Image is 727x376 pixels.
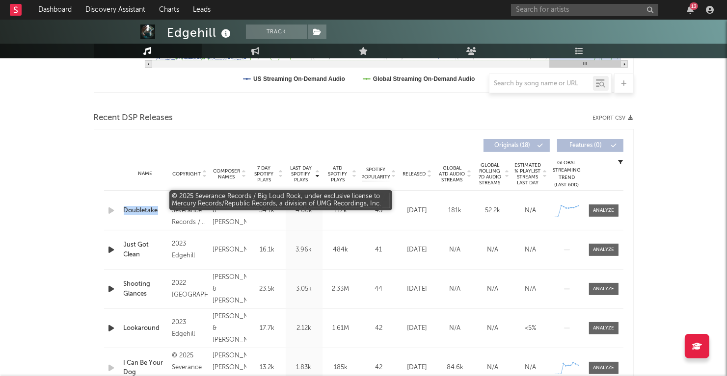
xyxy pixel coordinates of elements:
[325,363,357,373] div: 185k
[251,284,283,294] div: 23.5k
[288,245,320,255] div: 3.96k
[511,4,658,16] input: Search for artists
[557,139,623,152] button: Features(0)
[514,324,547,333] div: <5%
[124,206,167,216] a: Doubletake
[325,324,357,333] div: 1.61M
[213,168,241,180] span: Composer Names
[213,193,246,228] div: [PERSON_NAME] & [PERSON_NAME]
[288,165,314,183] span: Last Day Spotify Plays
[172,193,208,228] div: © 2025 Severance Records / Big Loud Rock, under exclusive license to Mercury Records/Republic Rec...
[167,25,234,41] div: Edgehill
[593,115,634,121] button: Export CSV
[401,245,434,255] div: [DATE]
[246,25,307,39] button: Track
[401,363,434,373] div: [DATE]
[552,159,582,189] div: Global Streaming Trend (Last 60D)
[477,363,510,373] div: N/A
[477,245,510,255] div: N/A
[362,206,396,216] div: 43
[94,112,173,124] span: Recent DSP Releases
[439,165,466,183] span: Global ATD Audio Streams
[564,143,609,149] span: Features ( 0 )
[213,272,246,307] div: [PERSON_NAME] & [PERSON_NAME]
[213,311,246,346] div: [PERSON_NAME] & [PERSON_NAME]
[361,166,390,181] span: Spotify Popularity
[489,80,593,88] input: Search by song name or URL
[477,324,510,333] div: N/A
[687,6,694,14] button: 13
[514,162,541,186] span: Estimated % Playlist Streams Last Day
[172,171,201,177] span: Copyright
[401,284,434,294] div: [DATE]
[325,284,357,294] div: 2.33M
[514,363,547,373] div: N/A
[514,206,547,216] div: N/A
[325,206,357,216] div: 112k
[325,245,357,255] div: 484k
[477,206,510,216] div: 52.2k
[401,206,434,216] div: [DATE]
[439,206,472,216] div: 181k
[251,245,283,255] div: 16.1k
[362,324,396,333] div: 42
[439,363,472,373] div: 84.6k
[288,363,320,373] div: 1.83k
[490,143,535,149] span: Originals ( 18 )
[124,240,167,259] a: Just Got Clean
[172,277,208,301] div: 2022 [GEOGRAPHIC_DATA]
[251,206,283,216] div: 34.1k
[514,245,547,255] div: N/A
[325,165,351,183] span: ATD Spotify Plays
[439,245,472,255] div: N/A
[172,238,208,262] div: 2023 Edgehill
[251,165,277,183] span: 7 Day Spotify Plays
[477,284,510,294] div: N/A
[124,170,167,177] div: Name
[403,171,426,177] span: Released
[690,2,698,10] div: 13
[288,284,320,294] div: 3.05k
[172,317,208,340] div: 2023 Edgehill
[288,206,320,216] div: 4.06k
[213,244,246,256] div: [PERSON_NAME]
[251,363,283,373] div: 13.2k
[484,139,550,152] button: Originals(18)
[362,363,396,373] div: 42
[362,284,396,294] div: 44
[362,245,396,255] div: 41
[401,324,434,333] div: [DATE]
[251,324,283,333] div: 17.7k
[288,324,320,333] div: 2.12k
[439,284,472,294] div: N/A
[439,324,472,333] div: N/A
[124,279,167,299] a: Shooting Glances
[477,162,504,186] span: Global Rolling 7D Audio Streams
[514,284,547,294] div: N/A
[124,324,167,333] a: Lookaround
